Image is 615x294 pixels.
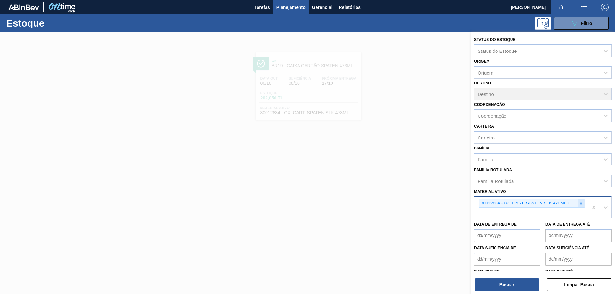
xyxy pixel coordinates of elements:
label: Origem [474,59,490,64]
div: Coordenação [478,113,506,119]
div: Origem [478,70,493,75]
span: Tarefas [254,4,270,11]
label: Data out até [545,269,573,274]
label: Família [474,146,489,150]
input: dd/mm/yyyy [545,229,612,242]
label: Data de Entrega até [545,222,590,226]
label: Data suficiência até [545,246,589,250]
img: userActions [580,4,588,11]
span: Filtro [581,21,592,26]
img: TNhmsLtSVTkK8tSr43FrP2fwEKptu5GPRR3wAAAABJRU5ErkJggg== [8,4,39,10]
label: Coordenação [474,102,505,107]
div: Status do Estoque [478,48,517,53]
span: Relatórios [339,4,361,11]
label: Destino [474,81,491,85]
button: Notificações [551,3,571,12]
img: Logout [601,4,609,11]
div: Carteira [478,135,495,140]
label: Data de Entrega de [474,222,517,226]
label: Data out de [474,269,500,274]
label: Carteira [474,124,494,129]
button: Filtro [554,17,609,30]
h1: Estoque [6,20,102,27]
label: Material ativo [474,189,506,194]
input: dd/mm/yyyy [474,229,540,242]
label: Data suficiência de [474,246,516,250]
span: Gerencial [312,4,332,11]
div: Família [478,156,493,162]
input: dd/mm/yyyy [545,253,612,266]
label: Status do Estoque [474,37,515,42]
div: Família Rotulada [478,178,514,184]
div: 30012834 - CX. CART. SPATEN SLK 473ML C12 429 [479,199,578,207]
span: Planejamento [276,4,306,11]
label: Família Rotulada [474,168,512,172]
input: dd/mm/yyyy [474,253,540,266]
div: Pogramando: nenhum usuário selecionado [535,17,551,30]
